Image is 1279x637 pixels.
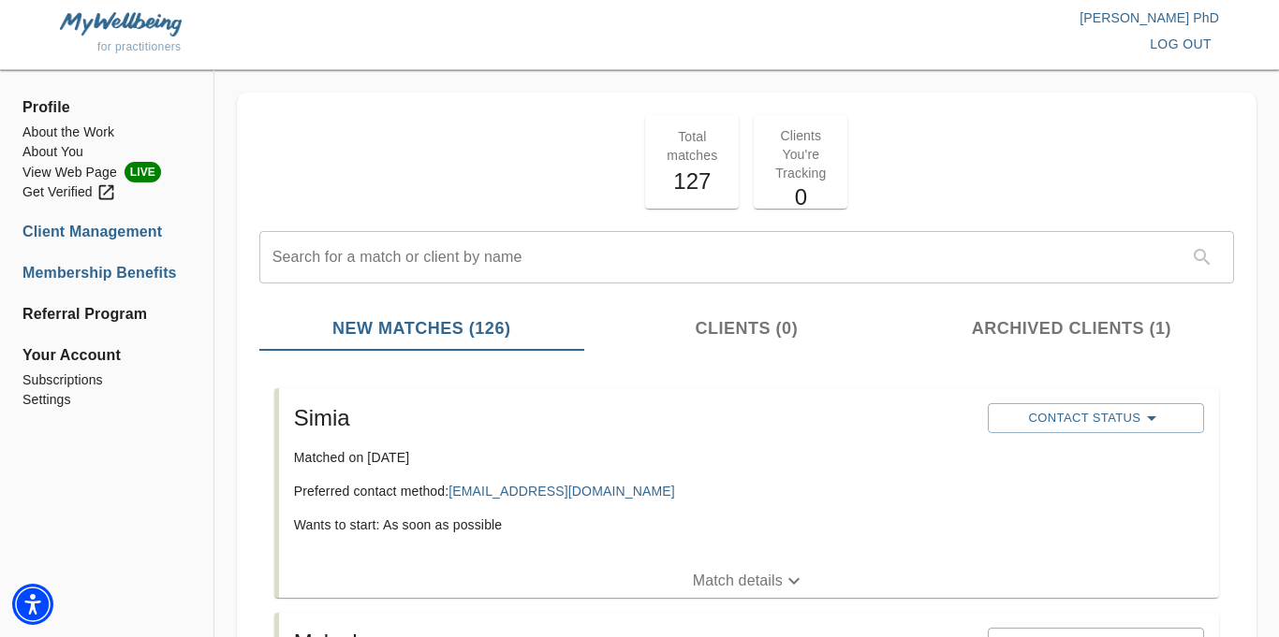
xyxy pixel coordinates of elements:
[22,262,191,284] a: Membership Benefits
[22,142,191,162] a: About You
[279,564,1219,598] button: Match details
[22,123,191,142] a: About the Work
[294,482,973,500] p: Preferred contact method:
[22,344,191,367] span: Your Account
[97,40,182,53] span: for practitioners
[22,182,191,202] a: Get Verified
[656,127,728,165] p: Total matches
[1150,33,1212,56] span: log out
[60,12,182,36] img: MyWellbeing
[294,448,973,467] p: Matched on [DATE]
[693,570,783,592] p: Match details
[765,126,836,182] p: Clients You're Tracking
[639,8,1219,27] p: [PERSON_NAME] PhD
[22,162,191,182] a: View Web PageLIVE
[271,316,573,341] span: New Matches (126)
[22,370,191,390] a: Subscriptions
[22,390,191,410] a: Settings
[988,403,1204,433] button: Contact Status
[656,166,728,196] h5: 127
[765,182,836,212] h5: 0
[22,221,191,243] a: Client Management
[22,182,116,202] div: Get Verified
[294,403,973,433] h5: Simia
[12,584,53,625] div: Accessibility Menu
[22,303,191,326] a: Referral Program
[22,96,191,119] span: Profile
[997,407,1195,429] span: Contact Status
[448,484,674,499] a: [EMAIL_ADDRESS][DOMAIN_NAME]
[294,515,973,534] p: Wants to start: As soon as possible
[595,316,898,341] span: Clients (0)
[1142,27,1219,62] button: log out
[920,316,1223,341] span: Archived Clients (1)
[125,162,161,182] span: LIVE
[22,162,191,182] li: View Web Page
